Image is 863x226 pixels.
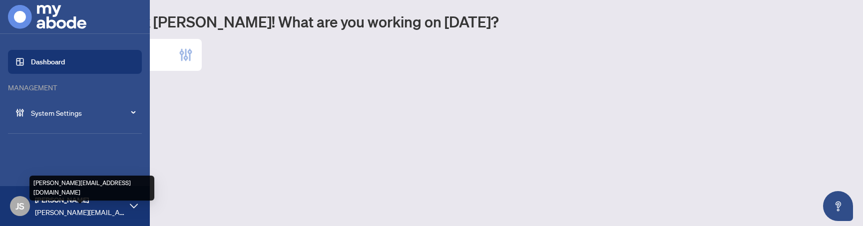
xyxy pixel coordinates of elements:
span: System Settings [31,107,135,118]
div: MANAGEMENT [8,82,142,93]
button: Open asap [823,191,853,221]
a: Dashboard [31,57,65,66]
div: [PERSON_NAME][EMAIL_ADDRESS][DOMAIN_NAME] [29,176,154,201]
h1: Welcome back [PERSON_NAME]! What are you working on [DATE]? [52,12,851,31]
span: JS [15,199,24,213]
span: [PERSON_NAME][EMAIL_ADDRESS][DOMAIN_NAME] [35,207,125,218]
img: logo [8,5,86,29]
